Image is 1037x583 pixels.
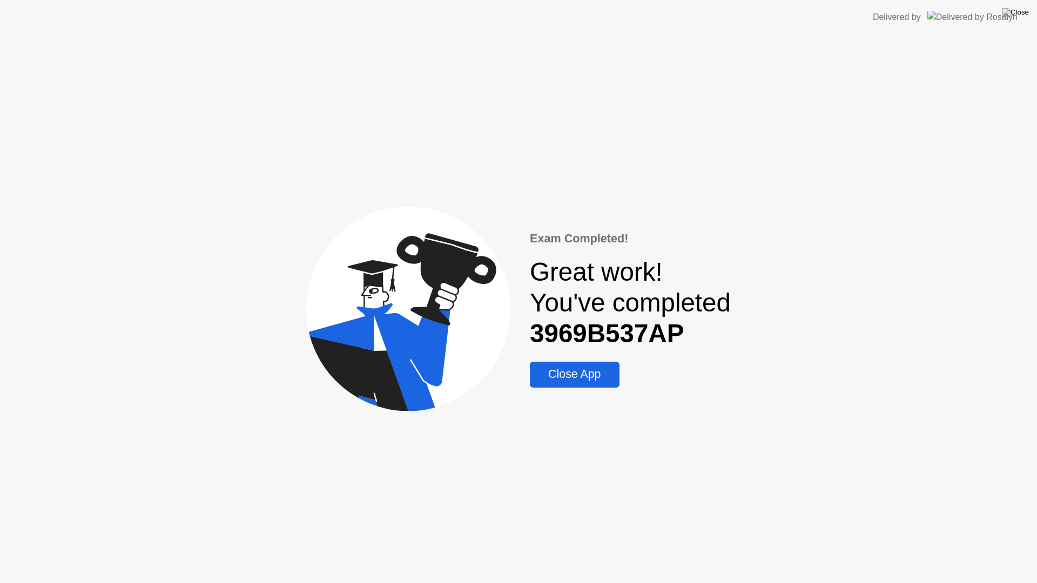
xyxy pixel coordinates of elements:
img: Close [1002,8,1029,17]
img: Delivered by Rosalyn [927,11,1018,23]
b: 3969B537AP [530,319,684,348]
div: Close App [533,368,616,381]
div: Delivered by [873,11,921,24]
button: Close App [530,362,619,388]
div: Exam Completed! [530,230,731,247]
div: Great work! You've completed [530,256,731,349]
